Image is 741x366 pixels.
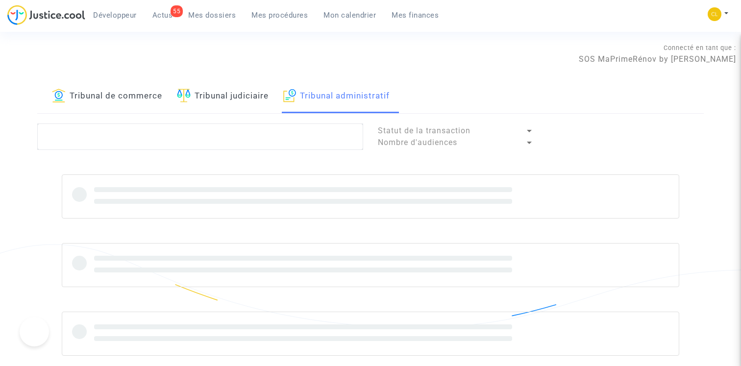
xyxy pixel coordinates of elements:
[283,80,390,113] a: Tribunal administratif
[323,11,376,20] span: Mon calendrier
[251,11,308,20] span: Mes procédures
[384,8,446,23] a: Mes finances
[664,44,736,51] span: Connecté en tant que :
[145,8,181,23] a: 55Actus
[378,126,470,135] span: Statut de la transaction
[392,11,439,20] span: Mes finances
[177,80,269,113] a: Tribunal judiciaire
[283,89,296,102] img: icon-archive.svg
[20,317,49,346] iframe: Help Scout Beacon - Open
[152,11,173,20] span: Actus
[7,5,85,25] img: jc-logo.svg
[180,8,244,23] a: Mes dossiers
[85,8,145,23] a: Développeur
[244,8,316,23] a: Mes procédures
[316,8,384,23] a: Mon calendrier
[177,89,191,102] img: icon-faciliter-sm.svg
[171,5,183,17] div: 55
[378,138,457,147] span: Nombre d'audiences
[52,80,162,113] a: Tribunal de commerce
[52,89,66,102] img: icon-banque.svg
[708,7,721,21] img: f0b917ab549025eb3af43f3c4438ad5d
[188,11,236,20] span: Mes dossiers
[93,11,137,20] span: Développeur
